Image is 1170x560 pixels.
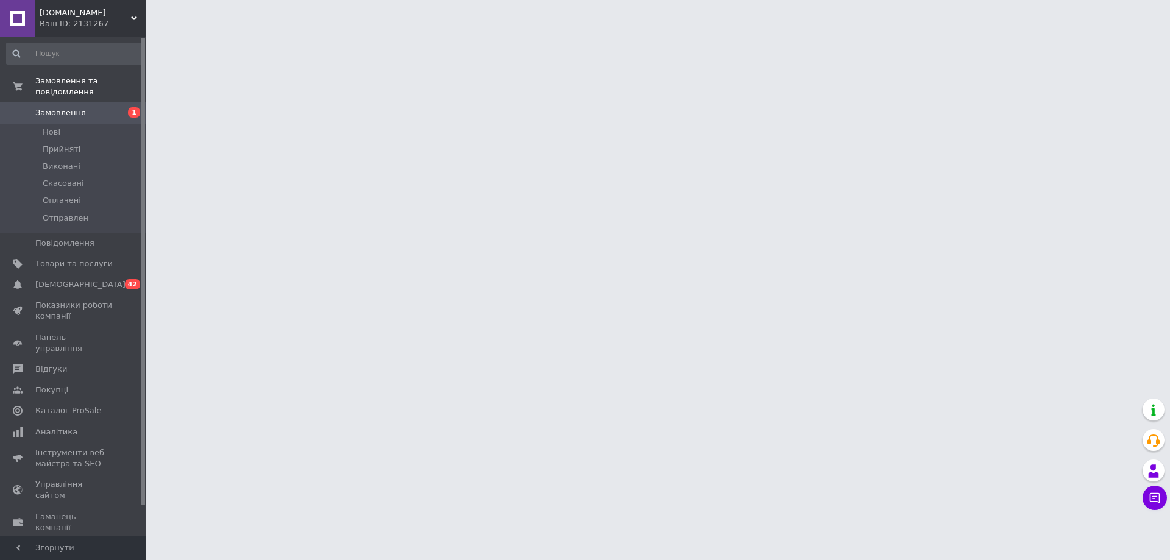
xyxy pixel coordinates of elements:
[35,332,113,354] span: Панель управління
[35,405,101,416] span: Каталог ProSale
[43,144,80,155] span: Прийняті
[35,427,77,438] span: Аналітика
[35,258,113,269] span: Товари та послуги
[35,238,94,249] span: Повідомлення
[43,161,80,172] span: Виконані
[35,107,86,118] span: Замовлення
[128,107,140,118] span: 1
[40,7,131,18] span: WISH.COFFEE
[43,213,88,224] span: Отправлен
[43,127,60,138] span: Нові
[40,18,146,29] div: Ваш ID: 2131267
[35,300,113,322] span: Показники роботи компанії
[125,279,140,289] span: 42
[43,178,84,189] span: Скасовані
[1143,486,1167,510] button: Чат з покупцем
[6,43,144,65] input: Пошук
[35,364,67,375] span: Відгуки
[35,385,68,395] span: Покупці
[35,279,126,290] span: [DEMOGRAPHIC_DATA]
[35,479,113,501] span: Управління сайтом
[43,195,81,206] span: Оплачені
[35,511,113,533] span: Гаманець компанії
[35,447,113,469] span: Інструменти веб-майстра та SEO
[35,76,146,97] span: Замовлення та повідомлення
